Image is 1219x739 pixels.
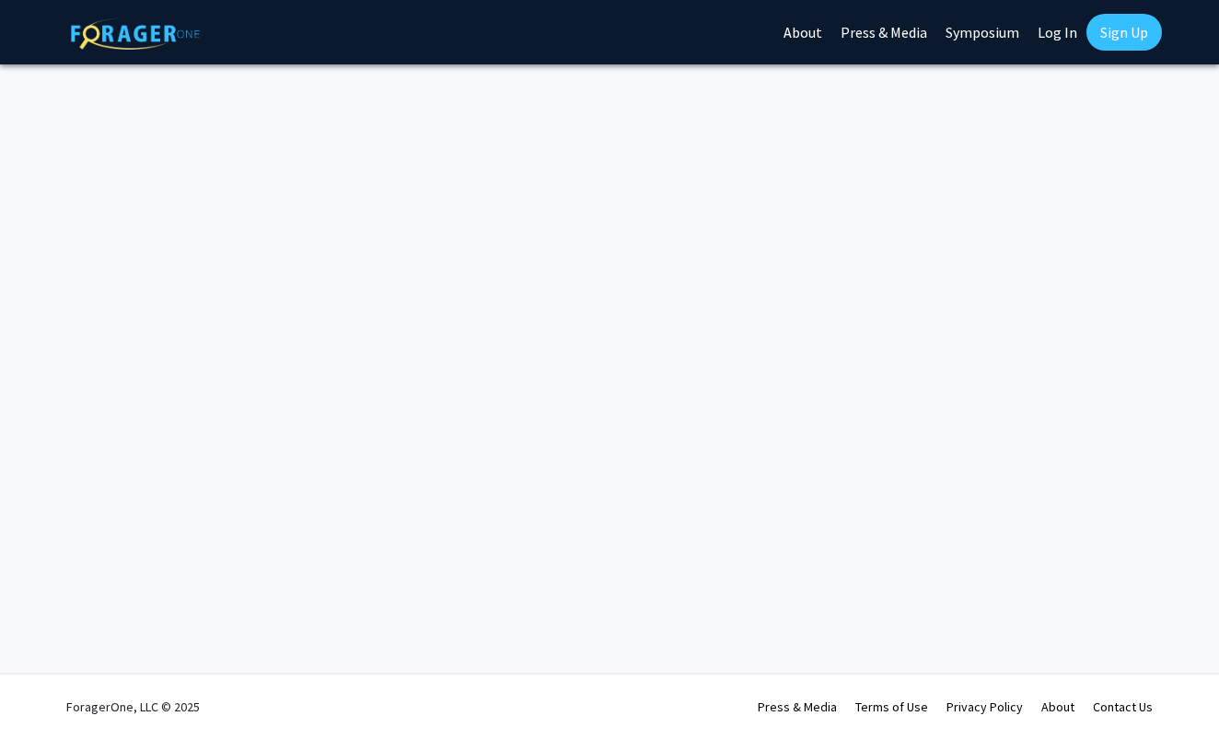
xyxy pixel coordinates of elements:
[71,17,200,50] img: ForagerOne Logo
[1093,699,1153,715] a: Contact Us
[758,699,837,715] a: Press & Media
[1086,14,1162,51] a: Sign Up
[66,675,200,739] div: ForagerOne, LLC © 2025
[855,699,928,715] a: Terms of Use
[1041,699,1074,715] a: About
[946,699,1023,715] a: Privacy Policy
